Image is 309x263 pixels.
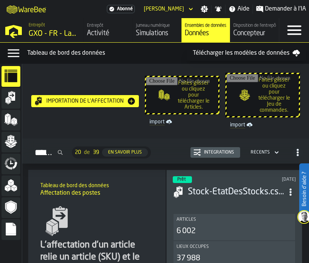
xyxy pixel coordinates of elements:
div: title-Affectation des postes [34,176,160,203]
div: Title [177,217,292,222]
div: Simulations [136,29,178,37]
a: link-to-/wh/i/6d62c477-0d62-49a3-8ae2-182b02fd63a7/data [181,18,230,42]
div: DropdownMenuValue-4 [251,150,270,155]
span: Abonné [117,6,133,12]
div: DropdownMenuValue-4 [248,148,280,157]
div: DropdownMenuValue-HUGO MANIGLIER [141,5,195,14]
a: link-to-/wh/i/6d62c477-0d62-49a3-8ae2-182b02fd63a7/settings/billing [107,5,135,13]
input: Faites glisser ou cliquez pour télécharger le Articles. [146,77,218,113]
div: Ensembles de données de l'entrepôt [185,23,227,28]
label: button-toggle-Paramètres [198,5,211,13]
label: button-toggle-Notifications [212,5,225,13]
button: button-Importation de l'affectation [31,95,139,107]
h2: Sub Title [40,181,154,189]
div: Updated: 25/09/2025 09:17:06 Created: 25/09/2025 09:16:53 [245,177,296,182]
div: Tableau de bord des données [27,49,187,58]
label: button-toggle-Menu Données [3,46,24,61]
li: menu Commandes [2,132,20,153]
div: Disposition de l'entrepôt [233,23,276,28]
div: Données [185,29,227,37]
a: link-to-/wh/i/6d62c477-0d62-49a3-8ae2-182b02fd63a7/import/orders/ [227,120,298,129]
div: Title [177,244,292,249]
label: button-toggle-Aide [225,5,253,14]
a: Télécharger les modèles de données [187,46,306,61]
div: Activité [87,29,129,37]
div: stat-Articles [174,214,295,240]
li: menu Dossiers [2,219,20,240]
span: Articles [177,217,196,222]
li: menu Alimentation [2,154,20,175]
button: button-En savoir plus [102,148,148,157]
h2: button-Missions [22,138,309,164]
a: link-to-/wh/i/6d62c477-0d62-49a3-8ae2-182b02fd63a7/feed/ [84,18,132,42]
label: button-toggle-Demander à l'IA [253,5,309,14]
div: Importation de l'affectation [43,98,127,104]
li: menu Missions [2,88,20,109]
span: Prêt [177,177,186,182]
div: ButtonLoadMore-En savoir plus-Prévenir-Première-Dernière [69,146,154,158]
li: menu Tableau de bord des données [2,66,20,87]
span: Affectation des postes [40,189,100,198]
div: Jumeau numérique [136,23,178,28]
a: link-to-/wh/i/6d62c477-0d62-49a3-8ae2-182b02fd63a7/simulations [132,18,181,42]
button: button-Intégrations [190,147,240,158]
li: menu Ensembles de données [2,175,20,197]
div: 6 002 [177,226,196,237]
div: Abonnement au menu [107,5,135,13]
label: Besoin d'aide ? [300,164,308,214]
span: Entrepôt [29,23,45,28]
li: menu Articles [2,110,20,131]
div: DropdownMenuValue-HUGO MANIGLIER [144,6,184,12]
div: status-3 2 [173,176,192,183]
h3: Stock-EtatDesStocks.csv-2025-09-25 [188,186,285,198]
span: Aide [237,5,250,14]
span: 39 [93,149,99,155]
div: En savoir plus [105,150,145,155]
input: Faites glisser ou cliquez pour télécharger le Jeu de commandes. [227,74,299,116]
div: Concepteur [233,29,276,37]
div: GXO - FR - Labastide [29,29,78,39]
li: menu Politiques [2,197,20,218]
label: button-toggle-Menu [279,18,309,42]
a: link-to-/wh/i/6d62c477-0d62-49a3-8ae2-182b02fd63a7/designer [230,18,279,42]
a: link-to-/wh/i/6d62c477-0d62-49a3-8ae2-182b02fd63a7/import/items/ [146,117,218,126]
span: Demander à l'IA [265,5,306,14]
span: de [84,149,90,155]
span: 20 [75,149,81,155]
div: Entrepôt [87,23,129,28]
span: Lieux occupés [177,244,209,249]
div: Intégrations [201,150,237,155]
